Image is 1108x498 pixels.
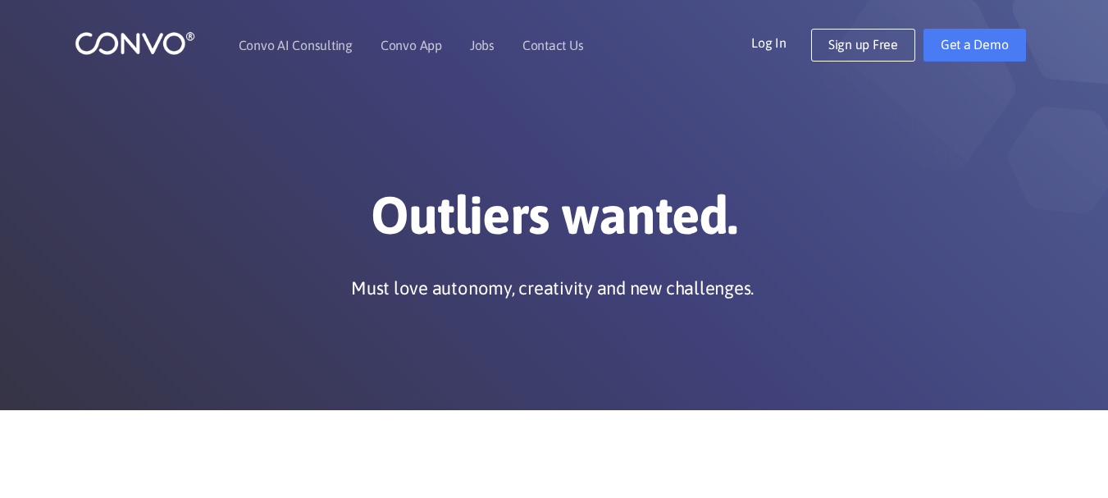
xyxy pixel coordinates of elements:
a: Convo App [381,39,442,52]
a: Log In [751,29,811,55]
a: Convo AI Consulting [239,39,353,52]
a: Contact Us [522,39,584,52]
a: Jobs [470,39,495,52]
h1: Outliers wanted. [99,184,1010,259]
a: Sign up Free [811,29,915,62]
a: Get a Demo [923,29,1026,62]
img: logo_1.png [75,30,195,56]
p: Must love autonomy, creativity and new challenges. [351,276,754,300]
